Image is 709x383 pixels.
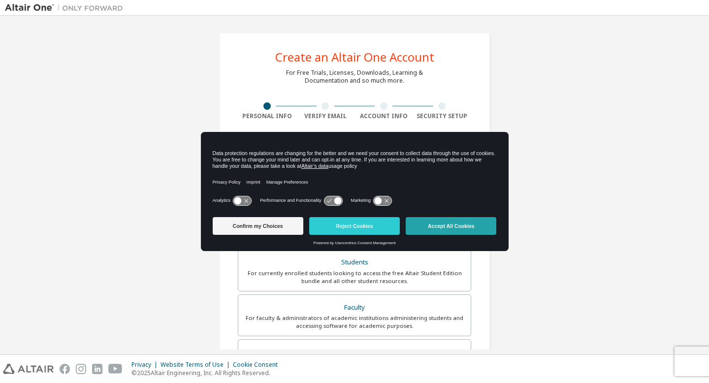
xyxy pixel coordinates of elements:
[286,69,423,85] div: For Free Trials, Licenses, Downloads, Learning & Documentation and so much more.
[5,3,128,13] img: Altair One
[76,364,86,374] img: instagram.svg
[131,361,161,369] div: Privacy
[3,364,54,374] img: altair_logo.svg
[275,51,434,63] div: Create an Altair One Account
[413,112,472,120] div: Security Setup
[60,364,70,374] img: facebook.svg
[296,112,355,120] div: Verify Email
[238,112,296,120] div: Personal Info
[244,346,465,359] div: Everyone else
[244,255,465,269] div: Students
[161,361,233,369] div: Website Terms of Use
[131,369,284,377] p: © 2025 Altair Engineering, Inc. All Rights Reserved.
[244,314,465,330] div: For faculty & administrators of academic institutions administering students and accessing softwa...
[244,301,465,315] div: Faculty
[233,361,284,369] div: Cookie Consent
[108,364,123,374] img: youtube.svg
[244,269,465,285] div: For currently enrolled students looking to access the free Altair Student Edition bundle and all ...
[92,364,102,374] img: linkedin.svg
[354,112,413,120] div: Account Info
